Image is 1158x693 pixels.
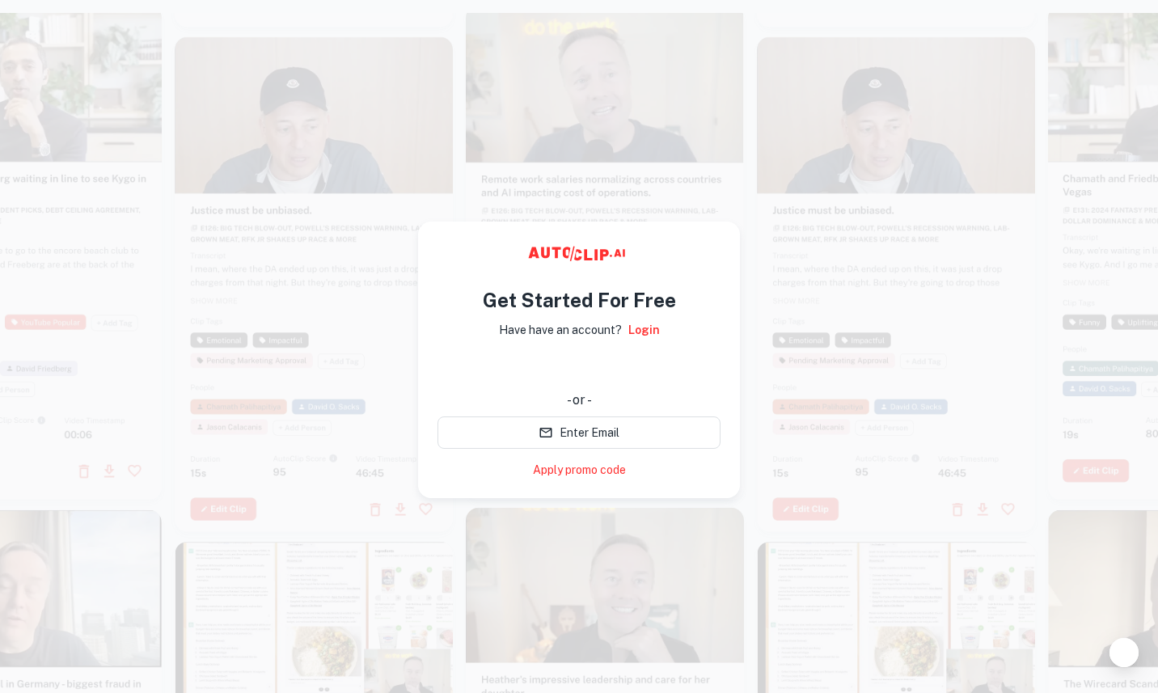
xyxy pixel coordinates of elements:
[499,321,622,339] p: Have have an account?
[429,350,729,386] iframe: “使用 Google 账号登录”按钮
[437,416,721,449] button: Enter Email
[437,391,721,410] div: - or -
[483,285,676,315] h4: Get Started For Free
[628,321,660,339] a: Login
[533,462,626,479] a: Apply promo code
